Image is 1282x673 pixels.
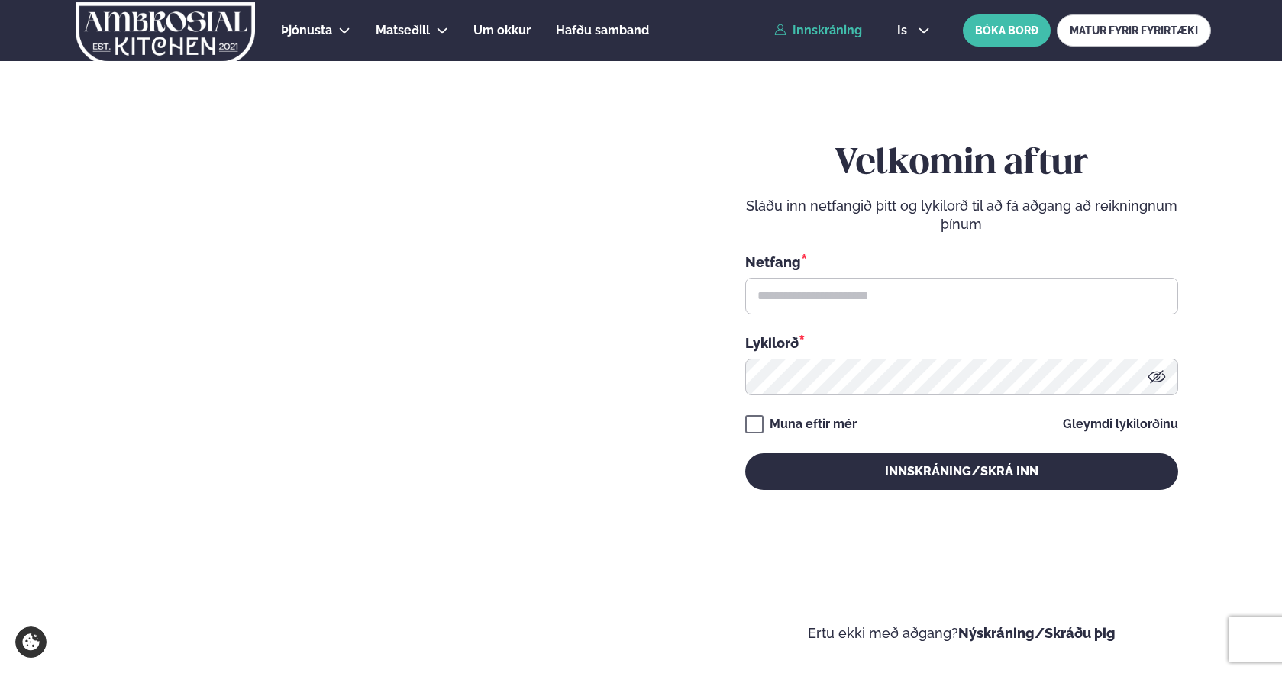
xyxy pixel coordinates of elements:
[745,453,1178,490] button: Innskráning/Skrá inn
[74,2,257,65] img: logo
[963,14,1051,47] button: BÓKA BORÐ
[473,23,531,37] span: Um okkur
[376,23,430,37] span: Matseðill
[1057,14,1211,47] a: MATUR FYRIR FYRIRTÆKI
[556,21,649,40] a: Hafðu samband
[745,143,1178,185] h2: Velkomin aftur
[745,333,1178,353] div: Lykilorð
[687,624,1237,642] p: Ertu ekki með aðgang?
[745,197,1178,233] p: Sláðu inn netfangið þitt og lykilorð til að fá aðgang að reikningnum þínum
[745,252,1178,272] div: Netfang
[885,24,942,37] button: is
[1063,418,1178,430] a: Gleymdi lykilorðinu
[15,626,47,658] a: Cookie settings
[376,21,430,40] a: Matseðill
[281,21,332,40] a: Þjónusta
[46,398,363,526] h2: Velkomin á Ambrosial kitchen!
[958,625,1116,641] a: Nýskráning/Skráðu þig
[556,23,649,37] span: Hafðu samband
[46,545,363,581] p: Ef eitthvað sameinar fólk, þá er [PERSON_NAME] matarferðalag.
[281,23,332,37] span: Þjónusta
[897,24,912,37] span: is
[473,21,531,40] a: Um okkur
[774,24,862,37] a: Innskráning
